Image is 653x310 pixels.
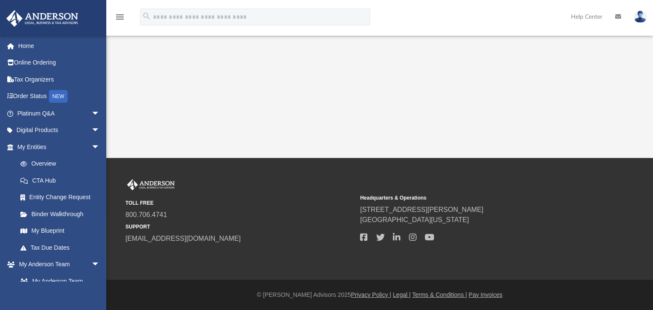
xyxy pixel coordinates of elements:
a: Tax Due Dates [12,239,113,256]
a: Pay Invoices [468,291,502,298]
a: Legal | [393,291,411,298]
a: Terms & Conditions | [412,291,467,298]
a: My Anderson Team [12,273,104,290]
i: search [142,11,151,21]
a: My Blueprint [12,223,108,240]
a: CTA Hub [12,172,113,189]
a: Tax Organizers [6,71,113,88]
div: © [PERSON_NAME] Advisors 2025 [106,290,653,299]
a: My Entitiesarrow_drop_down [6,138,113,155]
small: TOLL FREE [125,199,354,207]
span: arrow_drop_down [91,138,108,156]
a: Binder Walkthrough [12,206,113,223]
a: Platinum Q&Aarrow_drop_down [6,105,113,122]
a: Order StatusNEW [6,88,113,105]
img: Anderson Advisors Platinum Portal [125,179,176,190]
a: Entity Change Request [12,189,113,206]
a: [EMAIL_ADDRESS][DOMAIN_NAME] [125,235,241,242]
img: User Pic [634,11,647,23]
span: arrow_drop_down [91,256,108,273]
a: Digital Productsarrow_drop_down [6,122,113,139]
i: menu [115,12,125,22]
a: menu [115,16,125,22]
a: Home [6,37,113,54]
a: My Anderson Teamarrow_drop_down [6,256,108,273]
small: SUPPORT [125,223,354,231]
a: [STREET_ADDRESS][PERSON_NAME] [360,206,483,213]
a: Online Ordering [6,54,113,71]
img: Anderson Advisors Platinum Portal [4,10,81,27]
a: [GEOGRAPHIC_DATA][US_STATE] [360,216,469,223]
a: Overview [12,155,113,172]
div: NEW [49,90,68,103]
small: Headquarters & Operations [360,194,589,202]
span: arrow_drop_down [91,122,108,139]
a: 800.706.4741 [125,211,167,218]
span: arrow_drop_down [91,105,108,122]
a: Privacy Policy | [351,291,392,298]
